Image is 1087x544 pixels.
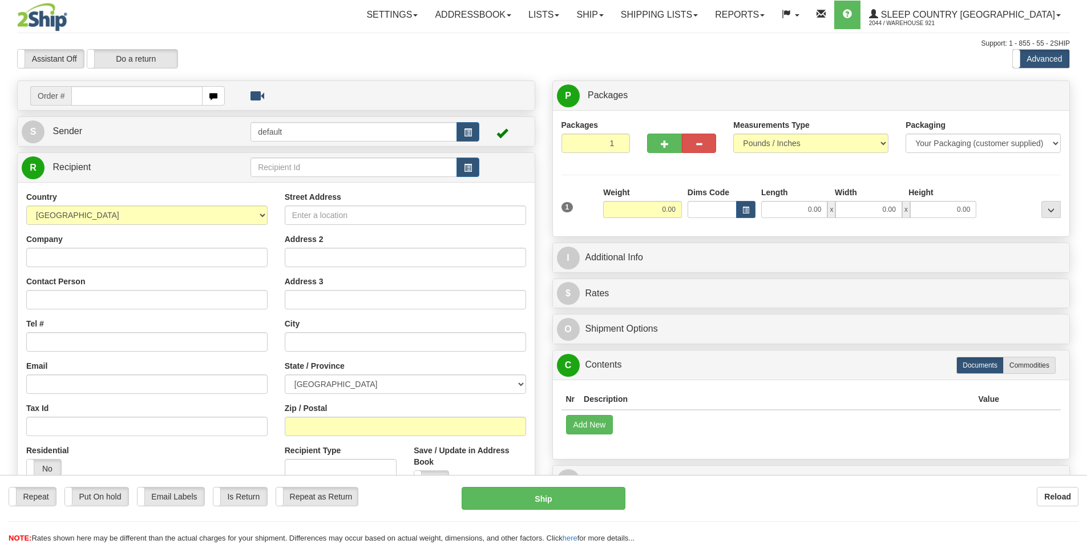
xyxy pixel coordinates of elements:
[902,201,910,218] span: x
[30,86,71,106] span: Order #
[688,187,729,198] label: Dims Code
[285,445,341,456] label: Recipient Type
[561,119,599,131] label: Packages
[250,122,457,142] input: Sender Id
[1061,213,1086,330] iframe: chat widget
[835,187,857,198] label: Width
[906,119,945,131] label: Packaging
[706,1,773,29] a: Reports
[52,162,91,172] span: Recipient
[285,360,345,372] label: State / Province
[557,318,580,341] span: O
[568,1,612,29] a: Ship
[52,126,82,136] span: Sender
[285,402,328,414] label: Zip / Postal
[22,156,225,179] a: R Recipient
[557,84,1066,107] a: P Packages
[26,191,57,203] label: Country
[561,389,580,410] th: Nr
[761,187,788,198] label: Length
[17,3,67,31] img: logo2044.jpg
[426,1,520,29] a: Addressbook
[285,276,324,287] label: Address 3
[26,233,63,245] label: Company
[869,18,955,29] span: 2044 / Warehouse 921
[9,487,56,506] label: Repeat
[557,353,1066,377] a: CContents
[557,84,580,107] span: P
[557,354,580,377] span: C
[908,187,934,198] label: Height
[414,471,448,489] label: No
[956,357,1004,374] label: Documents
[27,460,61,478] label: No
[1044,492,1071,501] b: Reload
[878,10,1055,19] span: Sleep Country [GEOGRAPHIC_DATA]
[414,445,526,468] label: Save / Update in Address Book
[1037,487,1078,506] button: Reload
[860,1,1069,29] a: Sleep Country [GEOGRAPHIC_DATA] 2044 / Warehouse 921
[87,50,177,68] label: Do a return
[285,191,341,203] label: Street Address
[18,50,84,68] label: Assistant Off
[603,187,629,198] label: Weight
[561,202,573,212] span: 1
[827,201,835,218] span: x
[557,469,580,492] span: R
[358,1,426,29] a: Settings
[1013,50,1069,68] label: Advanced
[9,534,31,542] span: NOTE:
[17,39,1070,49] div: Support: 1 - 855 - 55 - 2SHIP
[579,389,973,410] th: Description
[1003,357,1056,374] label: Commodities
[22,120,250,143] a: S Sender
[26,402,49,414] label: Tax Id
[557,282,580,305] span: $
[557,282,1066,305] a: $Rates
[1041,201,1061,218] div: ...
[612,1,706,29] a: Shipping lists
[588,90,628,100] span: Packages
[557,469,1066,492] a: RReturn Shipment
[250,158,457,177] input: Recipient Id
[563,534,577,542] a: here
[557,246,1066,269] a: IAdditional Info
[26,318,44,329] label: Tel #
[557,247,580,269] span: I
[733,119,810,131] label: Measurements Type
[462,487,625,510] button: Ship
[557,317,1066,341] a: OShipment Options
[276,487,358,506] label: Repeat as Return
[65,487,128,506] label: Put On hold
[285,233,324,245] label: Address 2
[973,389,1004,410] th: Value
[26,360,47,372] label: Email
[285,318,300,329] label: City
[138,487,204,506] label: Email Labels
[285,205,526,225] input: Enter a location
[566,415,613,434] button: Add New
[26,445,69,456] label: Residential
[26,276,85,287] label: Contact Person
[22,120,45,143] span: S
[213,487,267,506] label: Is Return
[520,1,568,29] a: Lists
[22,156,45,179] span: R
